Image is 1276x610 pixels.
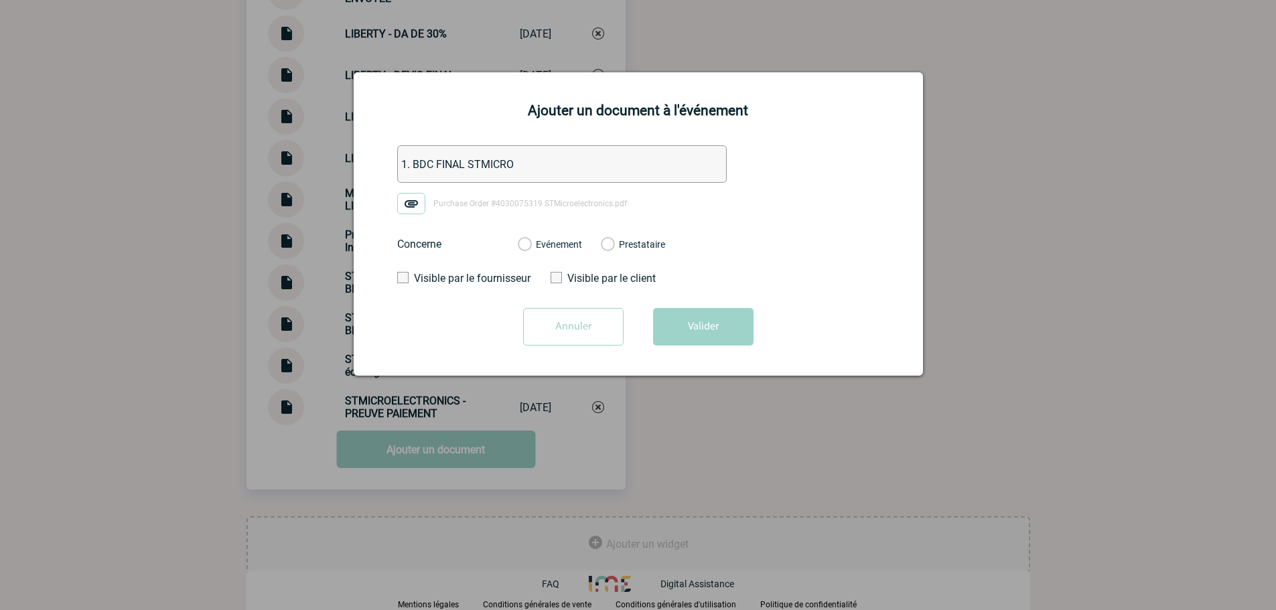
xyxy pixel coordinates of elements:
[653,308,754,346] button: Valider
[370,102,906,119] h2: Ajouter un document à l'événement
[551,272,675,285] label: Visible par le client
[397,272,521,285] label: Visible par le fournisseur
[518,239,530,251] label: Evénement
[397,238,504,250] label: Concerne
[397,145,727,183] input: Désignation
[433,199,627,208] span: Purchase Order #4030075319 STMicroelectronics.pdf
[601,239,614,251] label: Prestataire
[523,308,624,346] input: Annuler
